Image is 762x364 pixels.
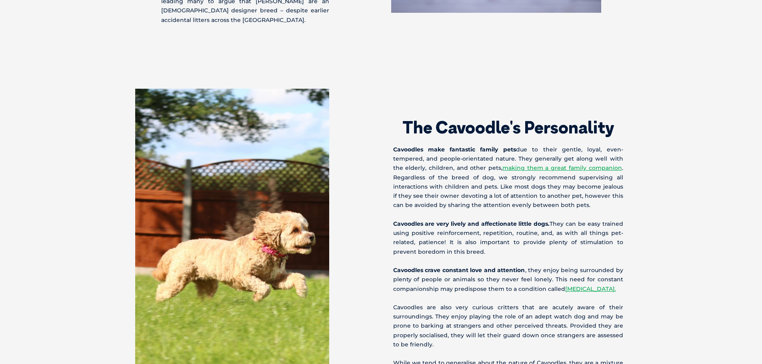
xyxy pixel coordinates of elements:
p: Cavoodles are also very curious critters that are acutely aware of their surroundings. They enjoy... [393,303,623,349]
strong: Cavoodles are very lively and affectionate little dogs. [393,220,550,227]
p: due to their gentle, loyal, even-tempered, and people-orientated nature. They generally get along... [393,145,623,210]
a: making them a great family companion [502,164,622,171]
strong: Cavoodles make fantastic family pets [393,146,516,153]
h2: The Cavoodle's Personality [393,119,623,136]
p: They can be easy trained using positive reinforcement, repetition, routine, and, as with all thin... [393,219,623,257]
p: , they enjoy being surrounded by plenty of people or animals so they never feel lonely. This need... [393,266,623,294]
a: [MEDICAL_DATA]. [565,285,616,292]
strong: Cavoodles crave constant love and attention [393,267,525,274]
